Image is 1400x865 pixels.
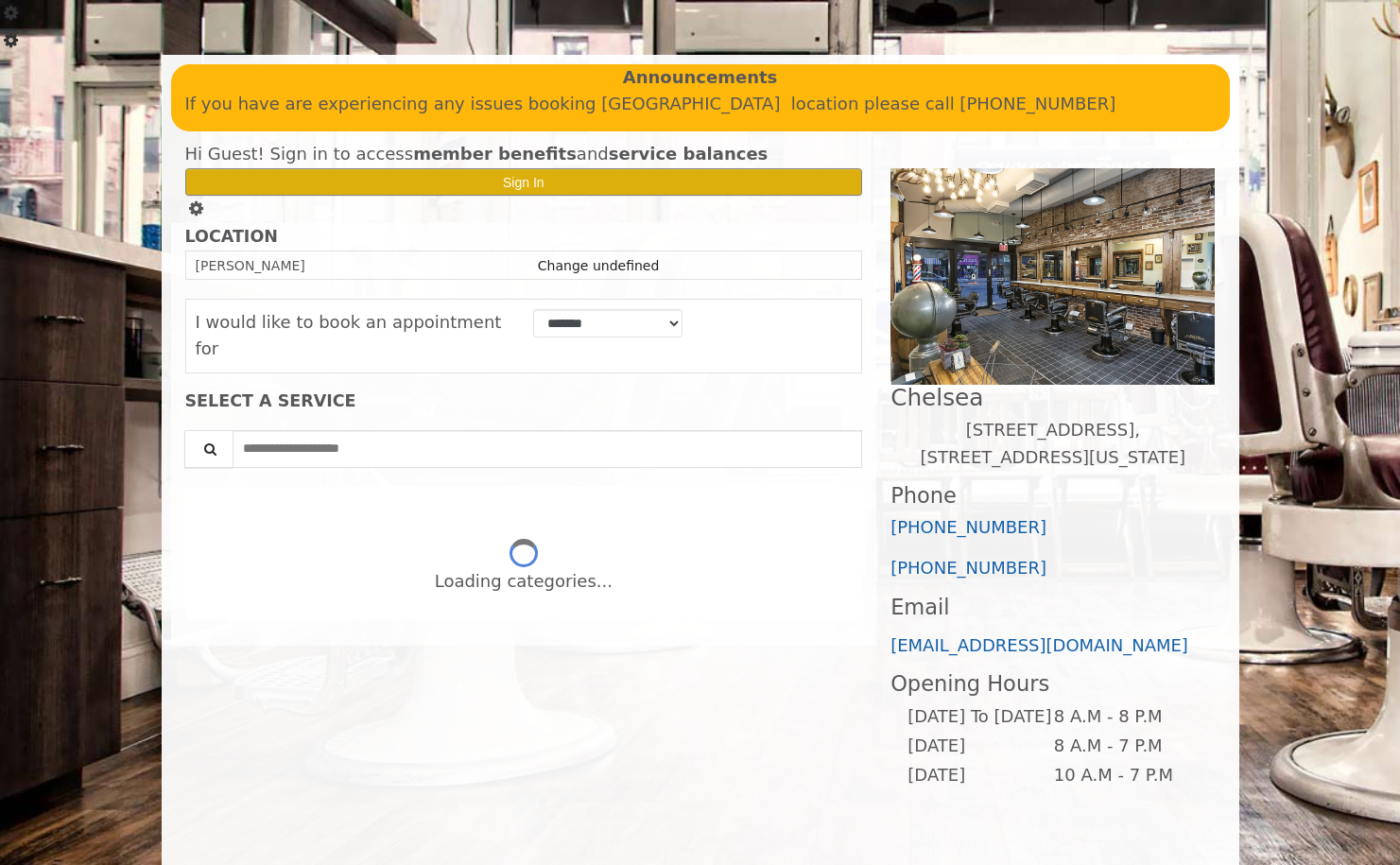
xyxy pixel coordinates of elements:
[1053,732,1200,761] td: 8 A.M - 7 P.M
[890,558,1046,578] a: [PHONE_NUMBER]
[890,672,1215,696] h3: Opening Hours
[623,64,778,92] b: Announcements
[890,635,1188,655] a: [EMAIL_ADDRESS][DOMAIN_NAME]
[185,227,278,246] b: LOCATION
[907,761,1052,790] td: [DATE]
[185,91,1216,118] p: If you have are experiencing any issues booking [GEOGRAPHIC_DATA] location please call [PHONE_NUM...
[185,392,863,410] div: SELECT A SERVICE
[890,417,1215,472] p: [STREET_ADDRESS],[STREET_ADDRESS][US_STATE]
[890,484,1215,508] h3: Phone
[185,141,863,168] div: Hi Guest! Sign in to access and
[196,312,502,359] span: I would like to book an appointment for
[890,385,1215,410] h2: Chelsea
[890,596,1215,619] h3: Email
[538,258,660,273] a: Change undefined
[1053,761,1200,790] td: 10 A.M - 7 P.M
[185,168,863,196] button: Sign In
[196,258,305,273] span: [PERSON_NAME]
[907,732,1052,761] td: [DATE]
[609,144,769,164] b: service balances
[435,568,613,596] div: Loading categories...
[184,430,233,468] button: Service Search
[1053,702,1200,732] td: 8 A.M - 8 P.M
[413,144,577,164] b: member benefits
[907,702,1052,732] td: [DATE] To [DATE]
[890,517,1046,537] a: [PHONE_NUMBER]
